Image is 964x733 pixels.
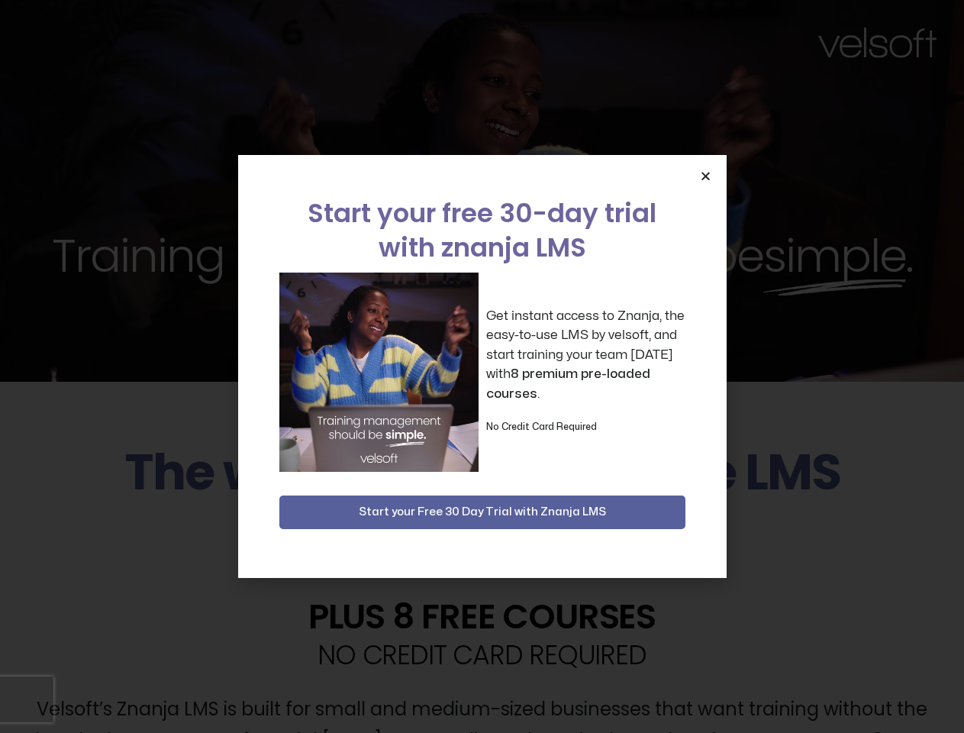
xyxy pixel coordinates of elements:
[279,196,685,265] h2: Start your free 30-day trial with znanja LMS
[486,306,685,404] p: Get instant access to Znanja, the easy-to-use LMS by velsoft, and start training your team [DATE]...
[359,503,606,521] span: Start your Free 30 Day Trial with Znanja LMS
[279,496,685,529] button: Start your Free 30 Day Trial with Znanja LMS
[700,170,711,182] a: Close
[486,367,650,400] strong: 8 premium pre-loaded courses
[486,422,597,431] strong: No Credit Card Required
[279,273,479,472] img: a woman sitting at her laptop dancing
